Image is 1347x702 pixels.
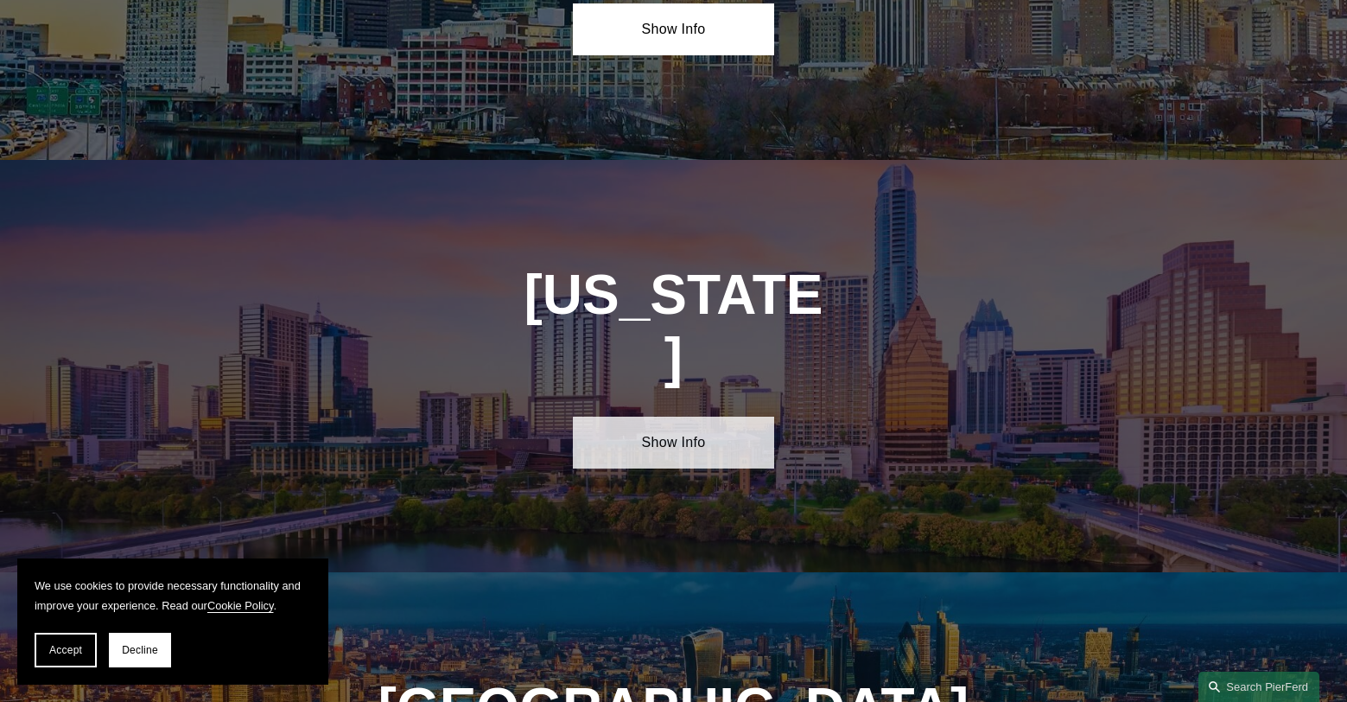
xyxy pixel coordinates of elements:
button: Decline [109,633,171,667]
p: We use cookies to provide necessary functionality and improve your experience. Read our . [35,576,311,616]
section: Cookie banner [17,558,328,685]
a: Show Info [573,417,774,469]
a: Show Info [573,3,774,55]
a: Search this site [1198,672,1319,702]
span: Decline [122,644,158,656]
h1: [US_STATE] [523,264,825,390]
button: Accept [35,633,97,667]
a: Cookie Policy [207,599,274,612]
span: Accept [49,644,82,656]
